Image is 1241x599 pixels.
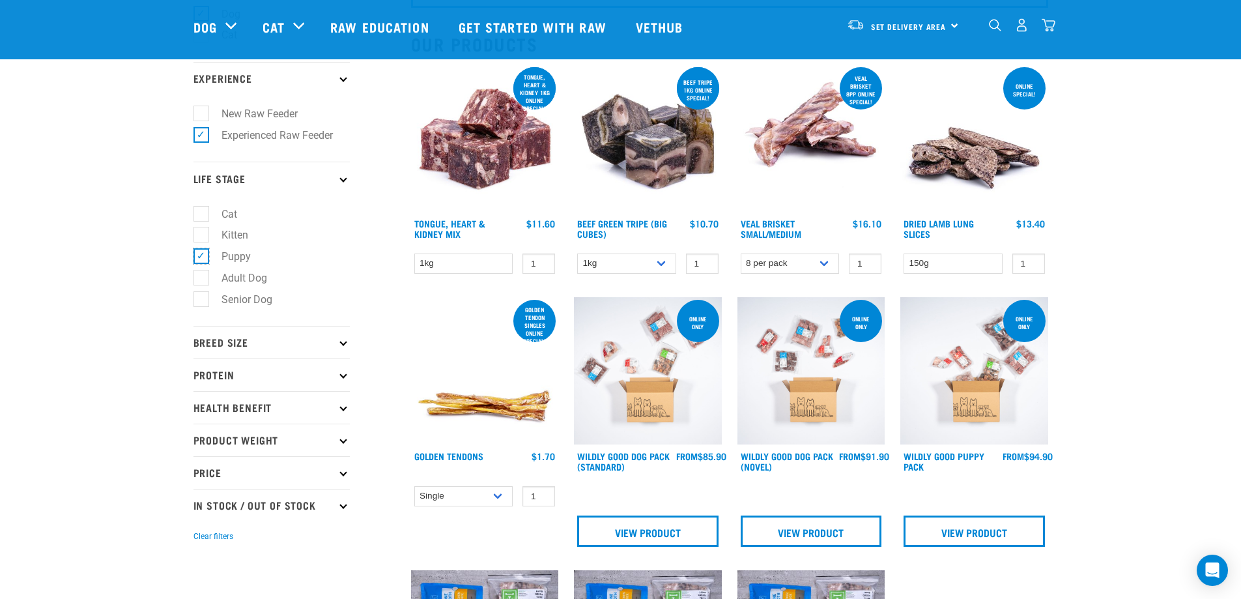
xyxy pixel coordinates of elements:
[411,65,559,212] img: 1167 Tongue Heart Kidney Mix 01
[532,451,555,461] div: $1.70
[839,454,861,458] span: FROM
[1197,555,1228,586] div: Open Intercom Messenger
[741,454,833,469] a: Wildly Good Dog Pack (Novel)
[317,1,445,53] a: Raw Education
[193,17,217,37] a: Dog
[741,516,882,547] a: View Product
[900,297,1048,445] img: Puppy 0 2sec
[263,17,285,37] a: Cat
[201,248,256,265] label: Puppy
[574,297,722,445] img: Dog 0 2sec
[201,106,303,122] label: New Raw Feeder
[526,218,555,229] div: $11.60
[676,454,698,458] span: FROM
[839,451,889,461] div: $91.90
[737,65,885,212] img: 1207 Veal Brisket 4pp 01
[201,206,242,222] label: Cat
[1015,18,1029,32] img: user.png
[904,221,974,236] a: Dried Lamb Lung Slices
[574,65,722,212] img: 1044 Green Tripe Beef
[686,254,719,274] input: 1
[577,221,667,236] a: Beef Green Tripe (Big Cubes)
[677,72,719,108] div: Beef tripe 1kg online special!
[904,454,984,469] a: Wildly Good Puppy Pack
[193,531,233,542] button: Clear filters
[446,1,623,53] a: Get started with Raw
[690,218,719,229] div: $10.70
[623,1,700,53] a: Vethub
[193,358,350,391] p: Protein
[904,516,1045,547] a: View Product
[737,297,885,445] img: Dog Novel 0 2sec
[513,300,556,351] div: Golden Tendon singles online special!
[840,68,882,111] div: Veal Brisket 8pp online special!
[1012,254,1045,274] input: 1
[414,454,483,458] a: Golden Tendons
[201,227,253,243] label: Kitten
[414,221,485,236] a: Tongue, Heart & Kidney Mix
[577,454,670,469] a: Wildly Good Dog Pack (Standard)
[193,62,350,95] p: Experience
[853,218,881,229] div: $16.10
[193,391,350,424] p: Health Benefit
[577,516,719,547] a: View Product
[849,254,881,274] input: 1
[741,221,801,236] a: Veal Brisket Small/Medium
[522,254,555,274] input: 1
[193,326,350,358] p: Breed Size
[193,424,350,456] p: Product Weight
[1003,309,1046,336] div: Online Only
[201,127,338,143] label: Experienced Raw Feeder
[201,291,278,308] label: Senior Dog
[1003,451,1053,461] div: $94.90
[871,24,947,29] span: Set Delivery Area
[193,162,350,194] p: Life Stage
[677,309,719,336] div: Online Only
[193,489,350,521] p: In Stock / Out Of Stock
[1003,76,1046,104] div: ONLINE SPECIAL!
[900,65,1048,212] img: 1303 Lamb Lung Slices 01
[1003,454,1024,458] span: FROM
[411,297,559,445] img: 1293 Golden Tendons 01
[847,19,864,31] img: van-moving.png
[522,486,555,506] input: 1
[989,19,1001,31] img: home-icon-1@2x.png
[513,67,556,118] div: Tongue, Heart & Kidney 1kg online special!
[1016,218,1045,229] div: $13.40
[193,456,350,489] p: Price
[1042,18,1055,32] img: home-icon@2x.png
[201,270,272,286] label: Adult Dog
[676,451,726,461] div: $85.90
[840,309,882,336] div: Online Only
